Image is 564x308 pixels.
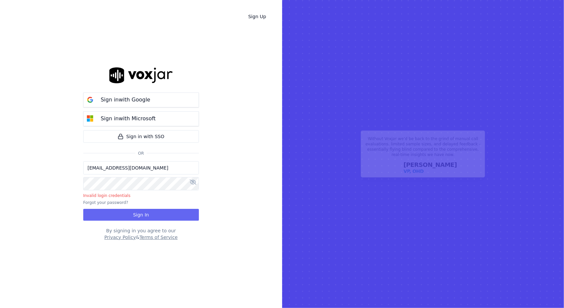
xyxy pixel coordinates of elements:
[139,234,177,241] button: Terms of Service
[83,111,199,126] button: Sign inwith Microsoft
[84,93,97,106] img: google Sign in button
[243,11,271,22] a: Sign Up
[83,93,199,107] button: Sign inwith Google
[101,115,156,123] p: Sign in with Microsoft
[101,96,150,104] p: Sign in with Google
[365,136,481,160] p: Without Voxjar we’d be back to the grind of manual call evaluations, limited sample sizes, and de...
[109,67,173,83] img: logo
[84,112,97,125] img: microsoft Sign in button
[404,162,457,174] div: [PERSON_NAME]
[83,209,199,221] button: Sign In
[135,151,147,156] span: Or
[83,227,199,241] div: By signing in you agree to our &
[83,161,199,174] input: Email
[83,200,128,205] button: Forgot your password?
[104,234,136,241] button: Privacy Policy
[83,130,199,143] a: Sign in with SSO
[404,168,424,174] p: VP, OHD
[83,193,199,198] p: Invalid login credentials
